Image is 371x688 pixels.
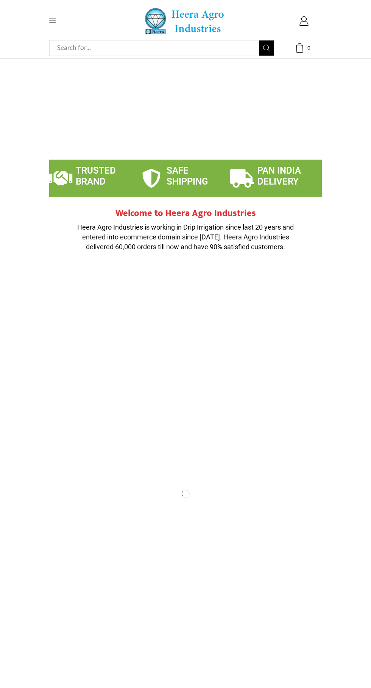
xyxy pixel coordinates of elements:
input: Search for... [53,40,259,56]
button: Search button [259,40,274,56]
span: TRUSTED BRAND [76,165,116,187]
p: Heera Agro Industries is working in Drip Irrigation since last 20 years and entered into ecommerc... [72,222,299,252]
h2: Welcome to Heera Agro Industries [72,208,299,219]
span: PAN INDIA DELIVERY [257,165,301,187]
a: 0 [286,43,322,53]
span: SAFE SHIPPING [167,165,208,187]
span: 0 [305,44,312,52]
